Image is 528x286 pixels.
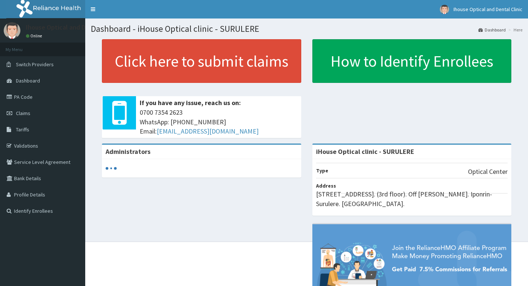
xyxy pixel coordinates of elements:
svg: audio-loading [106,163,117,174]
span: Switch Providers [16,61,54,68]
a: Dashboard [478,27,506,33]
h1: Dashboard - iHouse Optical clinic - SURULERE [91,24,522,34]
strong: iHouse Optical clinic - SURULERE [316,147,414,156]
img: User Image [440,5,449,14]
li: Here [507,27,522,33]
a: Online [26,33,44,38]
span: Ihouse Optical and Dental Clinic [454,6,522,13]
span: 0700 7354 2623 WhatsApp: [PHONE_NUMBER] Email: [140,108,298,136]
span: Dashboard [16,77,40,84]
a: [EMAIL_ADDRESS][DOMAIN_NAME] [157,127,259,135]
p: [STREET_ADDRESS]. (3rd floor). Off [PERSON_NAME]. Iponrin- Surulere. [GEOGRAPHIC_DATA]. [316,189,508,208]
span: Claims [16,110,30,117]
b: Type [316,167,328,174]
p: Ihouse Optical and Dental Clinic [26,24,118,31]
b: Administrators [106,147,150,156]
a: Click here to submit claims [102,39,301,83]
b: If you have any issue, reach us on: [140,98,241,107]
b: Address [316,182,336,189]
img: User Image [4,22,20,39]
p: Optical Center [468,167,508,176]
a: How to Identify Enrollees [312,39,512,83]
span: Tariffs [16,126,29,133]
